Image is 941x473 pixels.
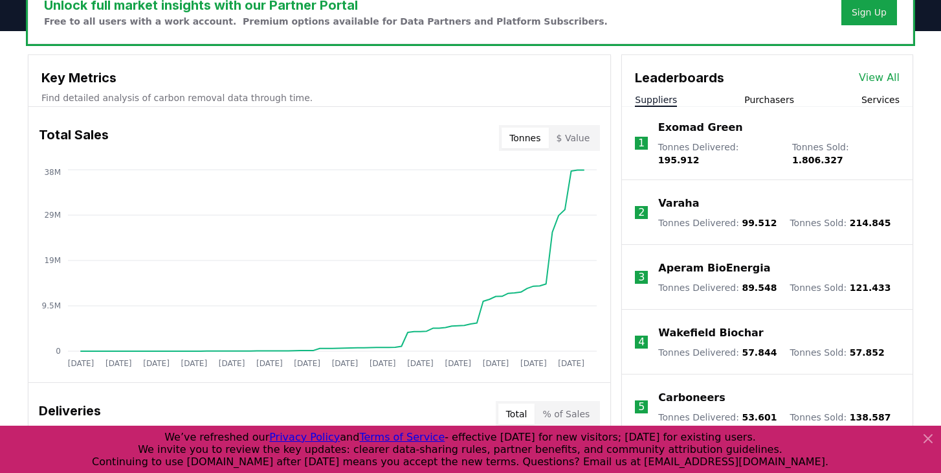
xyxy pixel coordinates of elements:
[407,359,434,368] tspan: [DATE]
[42,301,61,310] tspan: 9.5M
[790,411,891,424] p: Tonnes Sold :
[143,359,170,368] tspan: [DATE]
[859,70,900,86] a: View All
[658,155,700,165] span: 195.912
[742,283,777,293] span: 89.548
[790,346,884,359] p: Tonnes Sold :
[549,128,598,148] button: $ Value
[742,218,777,228] span: 99.512
[850,412,891,422] span: 138.587
[56,347,61,356] tspan: 0
[39,401,101,427] h3: Deliveries
[332,359,359,368] tspan: [DATE]
[370,359,396,368] tspan: [DATE]
[181,359,208,368] tspan: [DATE]
[742,347,777,358] span: 57.844
[658,346,777,359] p: Tonnes Delivered :
[861,93,900,106] button: Services
[638,270,645,285] p: 3
[44,256,61,265] tspan: 19M
[658,325,763,341] a: Wakefield Biochar
[44,211,61,220] tspan: 29M
[105,359,132,368] tspan: [DATE]
[68,359,94,368] tspan: [DATE]
[850,218,891,228] span: 214.845
[483,359,509,368] tspan: [DATE]
[44,15,608,28] p: Free to all users with a work account. Premium options available for Data Partners and Platform S...
[658,260,770,276] a: Aperam BioEnergia
[638,135,645,151] p: 1
[658,216,777,229] p: Tonnes Delivered :
[635,68,724,87] h3: Leaderboards
[635,93,677,106] button: Suppliers
[445,359,471,368] tspan: [DATE]
[658,196,699,211] a: Varaha
[44,168,61,177] tspan: 38M
[852,6,887,19] a: Sign Up
[850,283,891,293] span: 121.433
[850,347,885,358] span: 57.852
[638,205,645,220] p: 2
[535,404,597,424] button: % of Sales
[790,281,891,294] p: Tonnes Sold :
[638,399,645,415] p: 5
[744,93,794,106] button: Purchasers
[41,68,597,87] h3: Key Metrics
[658,141,779,167] p: Tonnes Delivered :
[658,120,743,135] a: Exomad Green
[256,359,283,368] tspan: [DATE]
[41,91,597,104] p: Find detailed analysis of carbon removal data through time.
[520,359,547,368] tspan: [DATE]
[558,359,584,368] tspan: [DATE]
[742,412,777,422] span: 53.601
[502,128,548,148] button: Tonnes
[638,334,645,350] p: 4
[792,141,900,167] p: Tonnes Sold :
[658,281,777,294] p: Tonnes Delivered :
[790,216,891,229] p: Tonnes Sold :
[219,359,245,368] tspan: [DATE]
[658,390,725,406] a: Carboneers
[498,404,535,424] button: Total
[39,125,109,151] h3: Total Sales
[294,359,320,368] tspan: [DATE]
[792,155,843,165] span: 1.806.327
[658,411,777,424] p: Tonnes Delivered :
